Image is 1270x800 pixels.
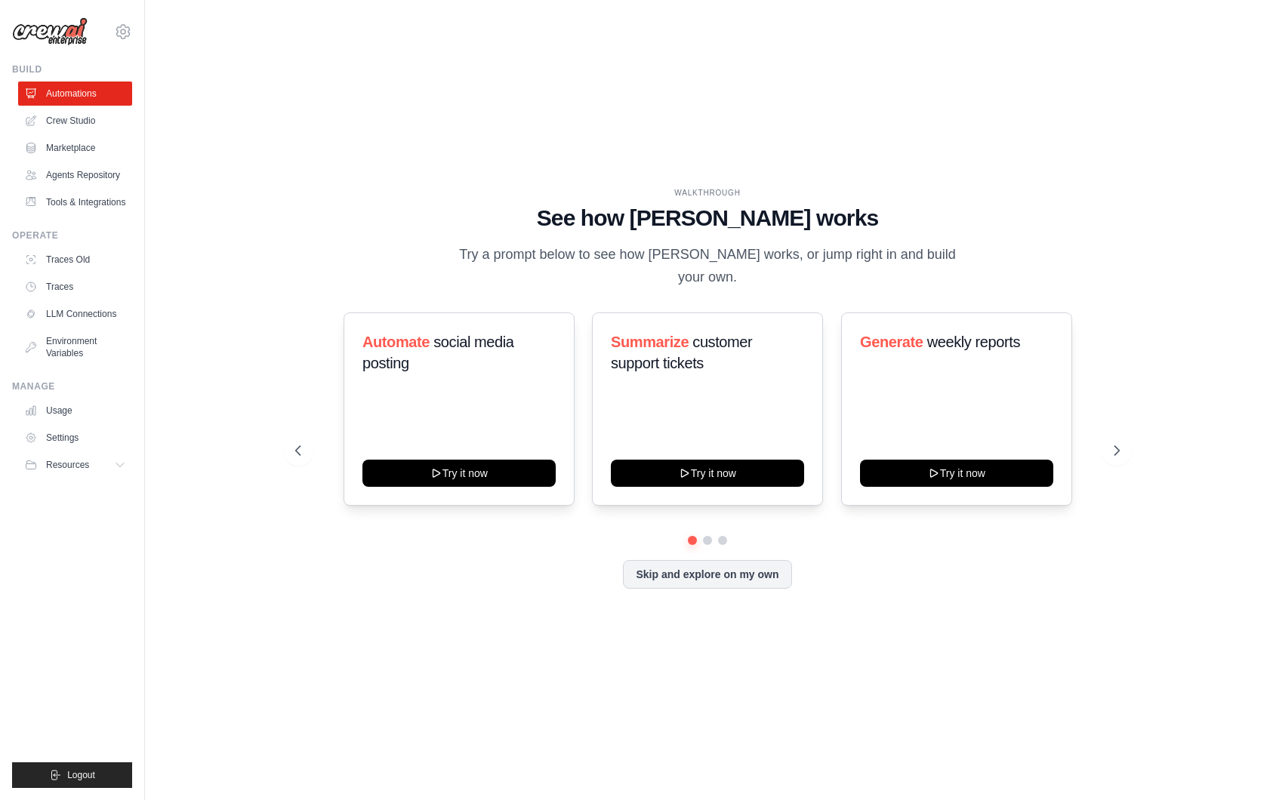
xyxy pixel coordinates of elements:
span: Summarize [611,334,689,350]
a: Usage [18,398,132,423]
button: Try it now [860,460,1053,487]
span: Generate [860,334,923,350]
button: Try it now [362,460,556,487]
button: Try it now [611,460,804,487]
a: Crew Studio [18,109,132,133]
span: customer support tickets [611,334,752,371]
img: Logo [12,17,88,46]
a: Settings [18,426,132,450]
a: Traces Old [18,248,132,272]
span: Resources [46,459,89,471]
span: weekly reports [926,334,1019,350]
h1: See how [PERSON_NAME] works [295,205,1120,232]
span: Logout [67,769,95,781]
button: Skip and explore on my own [623,560,791,589]
div: Operate [12,229,132,242]
button: Logout [12,762,132,788]
a: Marketplace [18,136,132,160]
button: Resources [18,453,132,477]
p: Try a prompt below to see how [PERSON_NAME] works, or jump right in and build your own. [454,244,961,288]
a: Tools & Integrations [18,190,132,214]
a: Environment Variables [18,329,132,365]
div: WALKTHROUGH [295,187,1120,198]
span: social media posting [362,334,514,371]
div: Build [12,63,132,75]
a: Agents Repository [18,163,132,187]
a: LLM Connections [18,302,132,326]
a: Automations [18,82,132,106]
a: Traces [18,275,132,299]
div: Manage [12,380,132,392]
span: Automate [362,334,430,350]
